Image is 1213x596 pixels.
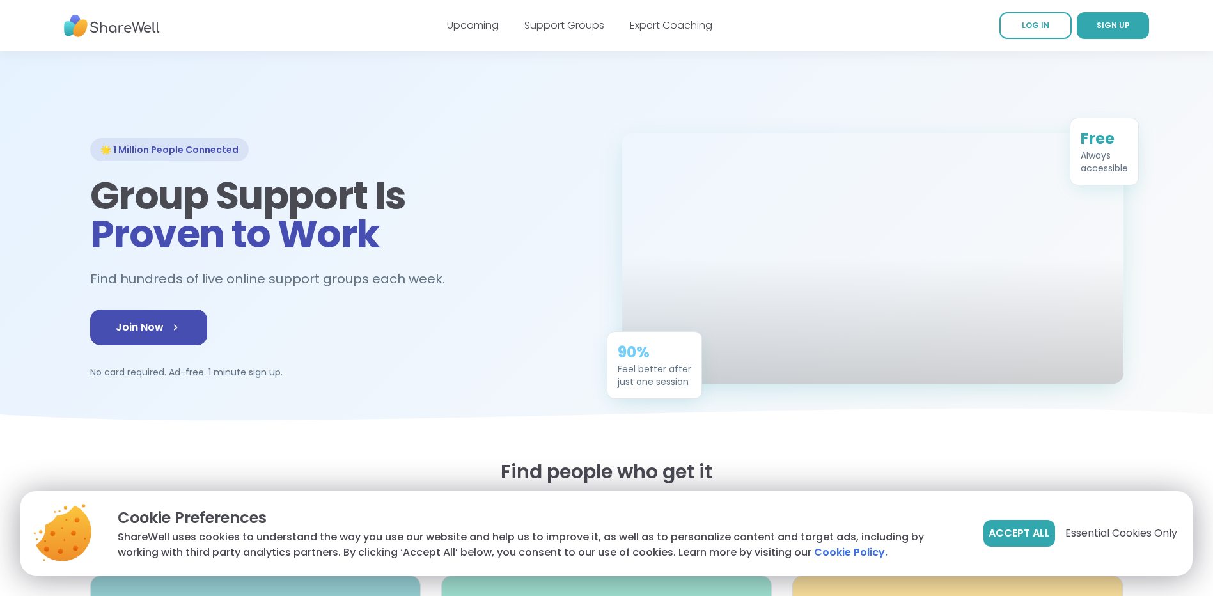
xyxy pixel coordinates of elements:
span: SIGN UP [1097,20,1130,31]
a: Upcoming [447,18,499,33]
h2: Find people who get it [90,460,1123,483]
span: Accept All [989,526,1050,541]
div: Free [1081,129,1128,149]
p: Cookie Preferences [118,506,963,529]
h2: Find hundreds of live online support groups each week. [90,269,458,290]
button: Accept All [983,520,1055,547]
span: Proven to Work [90,207,380,261]
a: Support Groups [524,18,604,33]
a: Cookie Policy. [814,545,888,560]
span: LOG IN [1022,20,1049,31]
p: No card required. Ad-free. 1 minute sign up. [90,366,591,379]
a: Join Now [90,310,207,345]
img: ShareWell Nav Logo [64,8,160,43]
div: 90% [618,342,691,363]
span: Join Now [116,320,182,335]
div: Always accessible [1081,149,1128,175]
div: Feel better after just one session [618,363,691,388]
a: LOG IN [999,12,1072,39]
a: Expert Coaching [630,18,712,33]
p: ShareWell uses cookies to understand the way you use our website and help us to improve it, as we... [118,529,963,560]
h1: Group Support Is [90,176,591,253]
a: SIGN UP [1077,12,1149,39]
span: Essential Cookies Only [1065,526,1177,541]
div: 🌟 1 Million People Connected [90,138,249,161]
